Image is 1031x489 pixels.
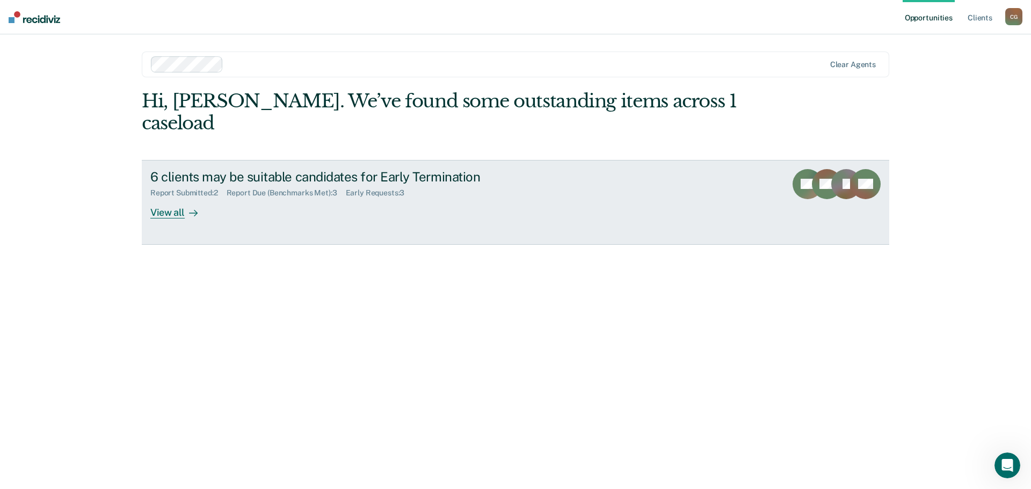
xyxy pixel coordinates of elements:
button: CG [1005,8,1022,25]
div: Hi, [PERSON_NAME]. We’ve found some outstanding items across 1 caseload [142,90,740,134]
iframe: Intercom live chat [994,452,1020,478]
img: Recidiviz [9,11,60,23]
div: Report Submitted : 2 [150,188,227,198]
div: 6 clients may be suitable candidates for Early Termination [150,169,527,185]
div: Clear agents [830,60,876,69]
div: C G [1005,8,1022,25]
div: Early Requests : 3 [346,188,413,198]
div: View all [150,198,210,218]
a: 6 clients may be suitable candidates for Early TerminationReport Submitted:2Report Due (Benchmark... [142,160,889,245]
div: Report Due (Benchmarks Met) : 3 [227,188,346,198]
